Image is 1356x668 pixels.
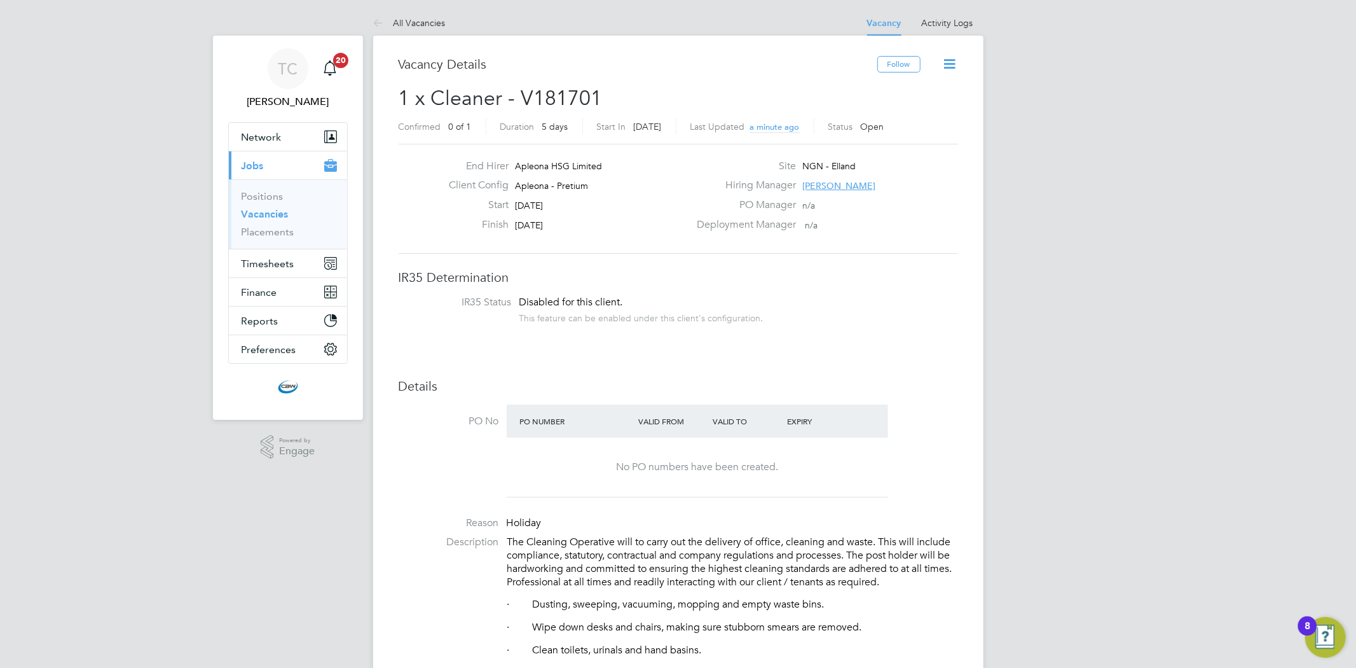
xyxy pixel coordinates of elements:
span: Jobs [242,160,264,172]
div: Expiry [784,410,858,433]
span: 5 days [542,121,568,132]
label: Client Config [439,179,509,192]
label: Duration [500,121,535,132]
span: Open [861,121,884,132]
button: Open Resource Center, 8 new notifications [1305,617,1346,658]
button: Finance [229,278,347,306]
img: cbwstaffingsolutions-logo-retina.png [278,377,298,397]
span: Disabled for this client. [519,296,623,309]
p: · Clean toilets, urinals and hand basins. [507,644,958,657]
span: [PERSON_NAME] [802,180,875,191]
span: 0 of 1 [449,121,472,132]
span: Preferences [242,344,296,356]
span: a minute ago [750,122,800,132]
nav: Main navigation [213,36,363,420]
label: Status [828,121,853,132]
span: TC [278,60,298,77]
h3: Details [399,378,958,394]
button: Follow [877,56,921,73]
span: Powered by [279,435,315,446]
span: Network [242,131,282,143]
label: End Hirer [439,160,509,173]
a: Powered byEngage [261,435,315,459]
a: 20 [317,48,343,89]
span: Apleona HSG Limited [515,160,602,172]
h3: Vacancy Details [399,56,877,73]
span: Apleona - Pretium [515,180,588,191]
label: Last Updated [690,121,745,132]
a: Activity Logs [922,17,973,29]
span: 20 [333,53,348,68]
span: Finance [242,286,277,298]
span: [DATE] [515,200,543,211]
div: Valid To [709,410,784,433]
span: Holiday [507,517,542,529]
span: 1 x Cleaner - V181701 [399,86,603,111]
p: The Cleaning Operative will to carry out the delivery of office, cleaning and waste. This will in... [507,536,958,588]
span: Reports [242,315,278,327]
label: Start [439,198,509,212]
span: Timesheets [242,258,294,270]
button: Preferences [229,335,347,363]
label: Hiring Manager [689,179,796,192]
label: Reason [399,517,499,530]
a: Placements [242,226,294,238]
label: Site [689,160,796,173]
div: Jobs [229,179,347,249]
button: Jobs [229,151,347,179]
a: TC[PERSON_NAME] [228,48,348,109]
div: This feature can be enabled under this client's configuration. [519,309,764,324]
a: Positions [242,190,284,202]
p: · Dusting, sweeping, vacuuming, mopping and empty waste bins. [507,598,958,611]
span: [DATE] [634,121,662,132]
div: No PO numbers have been created. [519,461,875,474]
span: n/a [802,200,815,211]
button: Network [229,123,347,151]
a: Vacancies [242,208,289,220]
div: Valid From [635,410,709,433]
label: Start In [597,121,626,132]
button: Reports [229,307,347,335]
label: PO Manager [689,198,796,212]
label: Deployment Manager [689,218,796,232]
span: Tom Cheek [228,94,348,109]
a: Go to home page [228,377,348,397]
p: · Wipe down desks and chairs, making sure stubborn smears are removed. [507,621,958,634]
label: IR35 Status [411,296,512,309]
a: Vacancy [867,18,901,29]
span: n/a [805,219,818,231]
label: Finish [439,218,509,232]
button: Timesheets [229,249,347,277]
span: NGN - Elland [802,160,856,172]
span: Engage [279,446,315,457]
div: 8 [1305,626,1310,643]
div: PO Number [517,410,636,433]
span: [DATE] [515,219,543,231]
a: All Vacancies [373,17,446,29]
h3: IR35 Determination [399,269,958,286]
label: Confirmed [399,121,441,132]
label: PO No [399,415,499,428]
label: Description [399,536,499,549]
